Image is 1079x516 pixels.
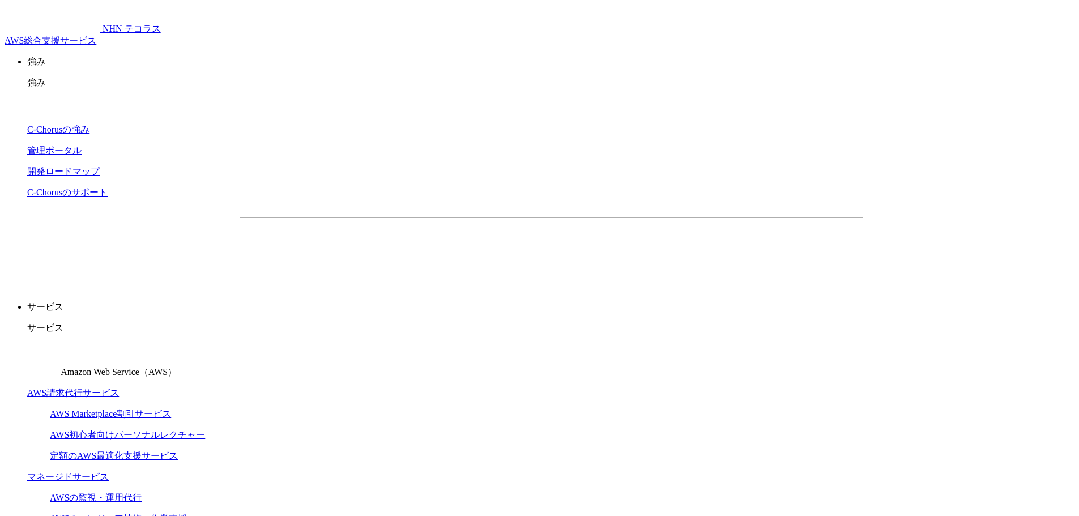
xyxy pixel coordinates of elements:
[27,167,100,176] a: 開発ロードマップ
[27,343,59,375] img: Amazon Web Service（AWS）
[27,388,119,398] a: AWS請求代行サービス
[5,24,161,45] a: AWS総合支援サービス C-Chorus NHN テコラスAWS総合支援サービス
[27,56,1074,68] p: 強み
[27,146,82,155] a: 管理ポータル
[27,301,1074,313] p: サービス
[50,451,178,460] a: 定額のAWS最適化支援サービス
[27,472,109,481] a: マネージドサービス
[557,236,739,264] a: まずは相談する
[50,409,171,419] a: AWS Marketplace割引サービス
[50,493,142,502] a: AWSの監視・運用代行
[363,236,545,264] a: 資料を請求する
[27,187,108,197] a: C-Chorusのサポート
[50,430,205,440] a: AWS初心者向けパーソナルレクチャー
[61,367,177,377] span: Amazon Web Service（AWS）
[5,5,100,32] img: AWS総合支援サービス C-Chorus
[27,322,1074,334] p: サービス
[27,77,1074,89] p: 強み
[27,125,89,134] a: C-Chorusの強み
